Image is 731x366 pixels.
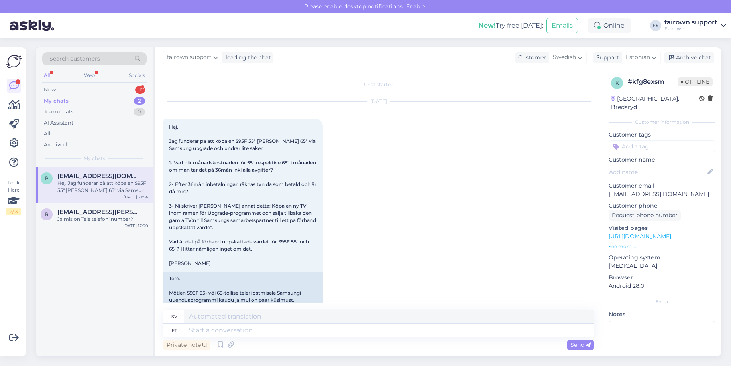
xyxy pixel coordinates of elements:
[83,70,96,81] div: Web
[628,77,678,87] div: # kfg8exsm
[163,81,594,88] div: Chat started
[609,140,715,152] input: Add a tag
[6,208,21,215] div: 2 / 3
[44,130,51,138] div: All
[57,216,148,223] div: Ja mis on Teie telefoni number?
[664,19,726,32] a: fairown supportFairown
[609,310,715,319] p: Notes
[222,53,271,62] div: leading the chat
[57,208,140,216] span: rafał.sowa@ispot.pl
[553,53,576,62] span: Swedish
[609,119,715,126] div: Customer information
[609,298,715,305] div: Extra
[611,95,699,111] div: [GEOGRAPHIC_DATA], Bredaryd
[609,273,715,282] p: Browser
[664,26,717,32] div: Fairown
[6,179,21,215] div: Look Here
[44,119,73,127] div: AI Assistant
[404,3,427,10] span: Enable
[123,223,148,229] div: [DATE] 17:00
[134,108,145,116] div: 0
[44,141,67,149] div: Archived
[664,19,717,26] div: fairown support
[169,124,318,266] span: Hej. Jag funderar på att köpa en S95F 55" [PERSON_NAME] 65" via Samsung upgrade och undrar lite s...
[609,233,671,240] a: [URL][DOMAIN_NAME]
[609,262,715,270] p: [MEDICAL_DATA]
[479,22,496,29] b: New!
[167,53,212,62] span: fairown support
[84,155,105,162] span: My chats
[678,77,713,86] span: Offline
[135,86,145,94] div: 1
[609,282,715,290] p: Android 28.0
[609,224,715,232] p: Visited pages
[609,190,715,198] p: [EMAIL_ADDRESS][DOMAIN_NAME]
[515,53,546,62] div: Customer
[650,20,661,31] div: FS
[593,53,619,62] div: Support
[124,194,148,200] div: [DATE] 21:54
[588,18,631,33] div: Online
[609,210,681,221] div: Request phone number
[163,98,594,105] div: [DATE]
[609,182,715,190] p: Customer email
[134,97,145,105] div: 2
[57,172,140,180] span: pierrejonssonagren@gmail.com
[609,243,715,250] p: See more ...
[44,97,69,105] div: My chats
[609,202,715,210] p: Customer phone
[6,54,22,69] img: Askly Logo
[127,70,147,81] div: Socials
[609,131,715,139] p: Customer tags
[163,340,210,350] div: Private note
[44,108,73,116] div: Team chats
[546,18,578,33] button: Emails
[42,70,51,81] div: All
[615,80,619,86] span: k
[44,86,56,94] div: New
[57,180,148,194] div: Hej. Jag funderar på att köpa en S95F 55" [PERSON_NAME] 65" via Samsung upgrade och undrar lite s...
[171,310,177,323] div: sv
[45,211,49,217] span: r
[49,55,100,63] span: Search customers
[45,175,49,181] span: p
[609,253,715,262] p: Operating system
[609,168,706,176] input: Add name
[609,156,715,164] p: Customer name
[479,21,543,30] div: Try free [DATE]:
[172,324,177,337] div: et
[626,53,650,62] span: Estonian
[570,341,591,348] span: Send
[664,52,714,63] div: Archive chat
